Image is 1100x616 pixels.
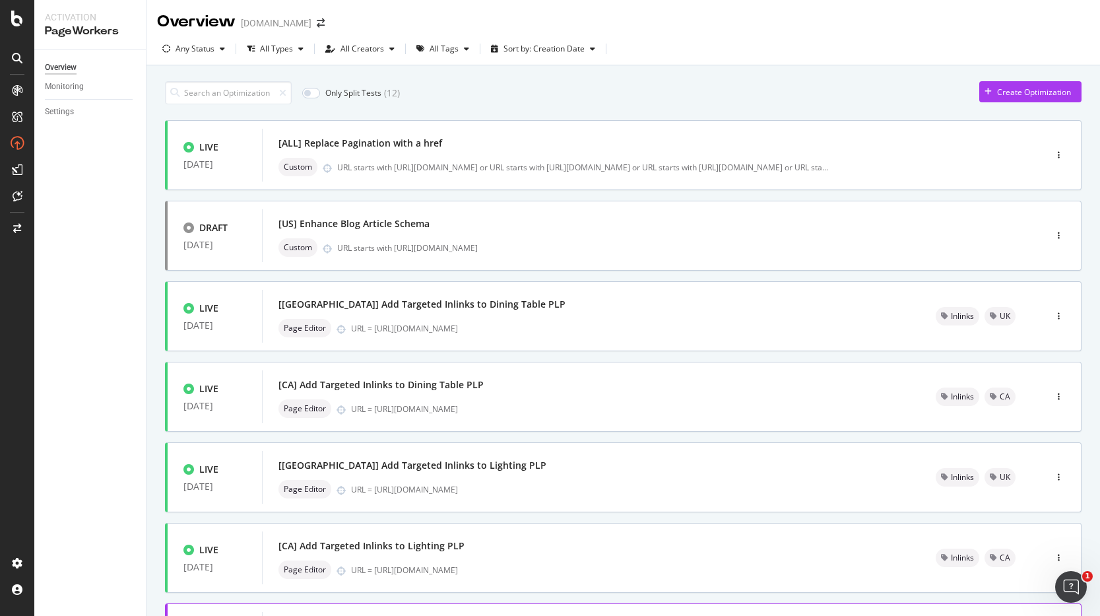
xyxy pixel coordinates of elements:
span: Inlinks [951,554,974,562]
div: neutral label [278,158,317,176]
div: [ALL] Replace Pagination with a href [278,137,442,150]
div: Create Optimization [997,86,1071,98]
div: All Types [260,45,293,53]
span: Page Editor [284,405,326,413]
div: Monitoring [45,80,84,94]
div: neutral label [278,480,331,498]
span: Page Editor [284,566,326,574]
div: DRAFT [199,221,228,234]
div: LIVE [199,382,218,395]
div: neutral label [985,388,1016,406]
a: Overview [45,61,137,75]
div: URL starts with [URL][DOMAIN_NAME] or URL starts with [URL][DOMAIN_NAME] or URL starts with [URL]... [337,162,828,173]
div: LIVE [199,302,218,315]
button: All Tags [411,38,474,59]
div: [DATE] [183,401,246,411]
div: [DATE] [183,240,246,250]
span: Page Editor [284,324,326,332]
span: UK [1000,312,1010,320]
div: neutral label [278,319,331,337]
div: neutral label [278,238,317,257]
span: Page Editor [284,485,326,493]
div: Only Split Tests [325,87,381,98]
div: Activation [45,11,135,24]
a: Monitoring [45,80,137,94]
div: neutral label [278,561,331,579]
div: URL = [URL][DOMAIN_NAME] [351,323,904,334]
span: Custom [284,163,312,171]
span: Inlinks [951,393,974,401]
div: Any Status [176,45,214,53]
div: [[GEOGRAPHIC_DATA]] Add Targeted Inlinks to Lighting PLP [278,459,546,472]
button: All Types [242,38,309,59]
div: neutral label [936,307,979,325]
div: [CA] Add Targeted Inlinks to Lighting PLP [278,539,465,553]
div: neutral label [278,399,331,418]
input: Search an Optimization [165,81,292,104]
div: [DATE] [183,562,246,572]
span: 1 [1082,571,1093,582]
div: neutral label [985,468,1016,487]
div: neutral label [985,549,1016,567]
div: [DATE] [183,320,246,331]
span: UK [1000,473,1010,481]
div: neutral label [985,307,1016,325]
div: [DATE] [183,159,246,170]
a: Settings [45,105,137,119]
span: Custom [284,244,312,252]
div: All Tags [430,45,459,53]
div: URL = [URL][DOMAIN_NAME] [351,484,904,495]
div: Overview [157,11,236,33]
div: LIVE [199,141,218,154]
span: ... [822,162,828,173]
div: URL = [URL][DOMAIN_NAME] [351,403,904,415]
button: Create Optimization [979,81,1082,102]
div: neutral label [936,468,979,487]
button: Any Status [157,38,230,59]
div: LIVE [199,463,218,476]
span: Inlinks [951,473,974,481]
iframe: Intercom live chat [1055,571,1087,603]
div: [[GEOGRAPHIC_DATA]] Add Targeted Inlinks to Dining Table PLP [278,298,566,311]
div: [US] Enhance Blog Article Schema [278,217,430,230]
div: Settings [45,105,74,119]
span: CA [1000,554,1010,562]
div: neutral label [936,388,979,406]
div: [DOMAIN_NAME] [241,17,311,30]
div: [DATE] [183,481,246,492]
div: PageWorkers [45,24,135,39]
span: CA [1000,393,1010,401]
div: LIVE [199,543,218,557]
button: All Creators [320,38,400,59]
div: URL starts with [URL][DOMAIN_NAME] [337,242,989,254]
div: Sort by: Creation Date [503,45,585,53]
div: URL = [URL][DOMAIN_NAME] [351,565,904,576]
div: All Creators [340,45,384,53]
div: arrow-right-arrow-left [317,18,325,28]
button: Sort by: Creation Date [486,38,600,59]
span: Inlinks [951,312,974,320]
div: [CA] Add Targeted Inlinks to Dining Table PLP [278,378,484,392]
div: ( 12 ) [384,86,400,100]
div: Overview [45,61,77,75]
div: neutral label [936,549,979,567]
